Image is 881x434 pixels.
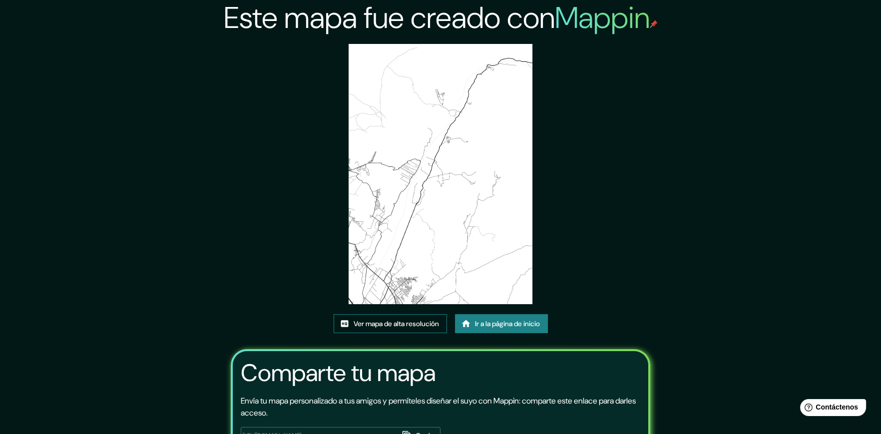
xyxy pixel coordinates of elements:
a: Ir a la página de inicio [455,314,548,333]
font: Envía tu mapa personalizado a tus amigos y permíteles diseñar el suyo con Mappin: comparte este e... [241,396,636,418]
font: Comparte tu mapa [241,357,436,389]
img: created-map [349,44,533,304]
font: Ir a la página de inicio [475,320,540,329]
iframe: Lanzador de widgets de ayuda [792,395,870,423]
a: Ver mapa de alta resolución [334,314,447,333]
img: pin de mapeo [650,20,658,28]
font: Ver mapa de alta resolución [354,320,439,329]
